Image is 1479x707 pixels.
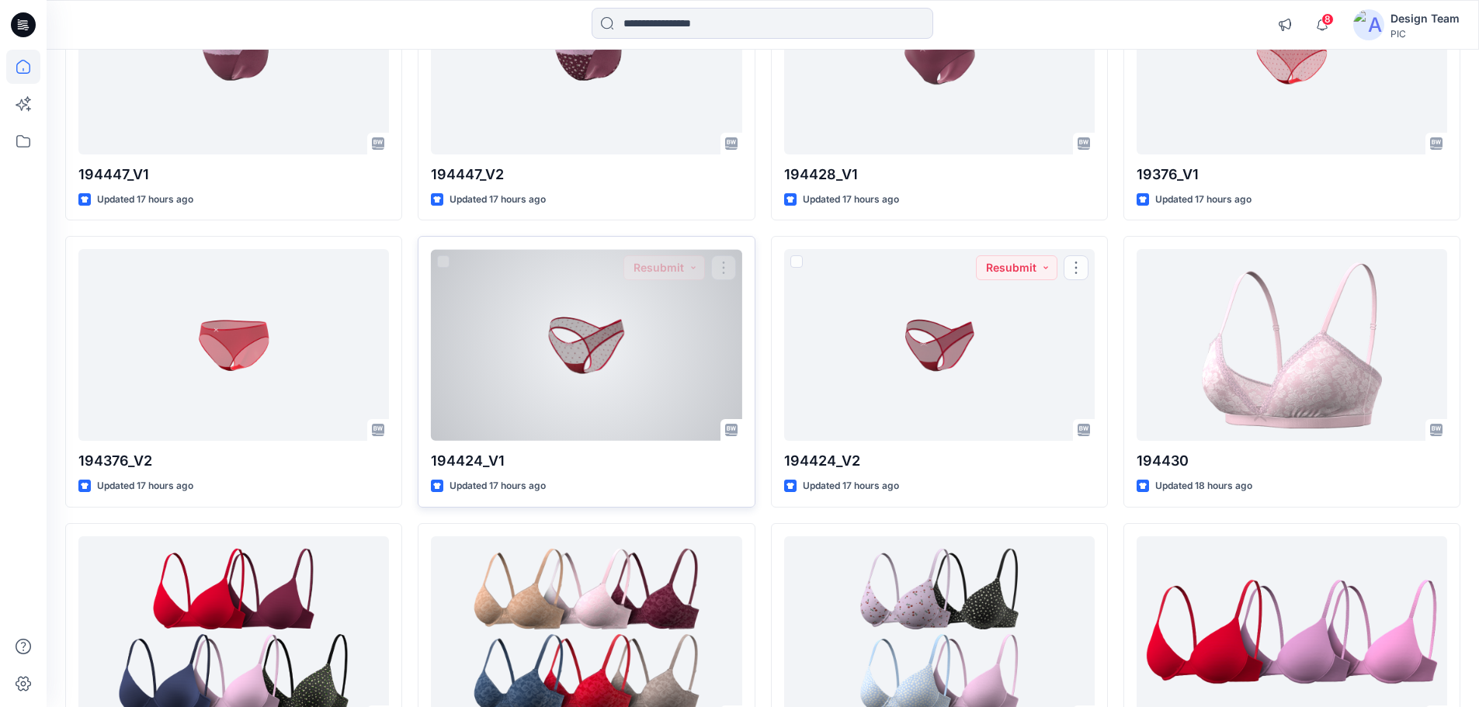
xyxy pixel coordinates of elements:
[1390,28,1460,40] div: PIC
[1137,164,1447,185] p: 19376_V1
[1353,9,1384,40] img: avatar
[1137,450,1447,472] p: 194430
[803,192,899,208] p: Updated 17 hours ago
[78,164,389,185] p: 194447_V1
[78,249,389,441] a: 194376_V2
[78,450,389,472] p: 194376_V2
[784,164,1095,185] p: 194428_V1
[450,192,546,208] p: Updated 17 hours ago
[1155,192,1252,208] p: Updated 17 hours ago
[97,192,193,208] p: Updated 17 hours ago
[784,249,1095,441] a: 194424_V2
[803,478,899,494] p: Updated 17 hours ago
[431,450,741,472] p: 194424_V1
[1390,9,1460,28] div: Design Team
[1137,249,1447,441] a: 194430
[1155,478,1252,494] p: Updated 18 hours ago
[431,164,741,185] p: 194447_V2
[1321,13,1334,26] span: 8
[450,478,546,494] p: Updated 17 hours ago
[784,450,1095,472] p: 194424_V2
[431,249,741,441] a: 194424_V1
[97,478,193,494] p: Updated 17 hours ago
